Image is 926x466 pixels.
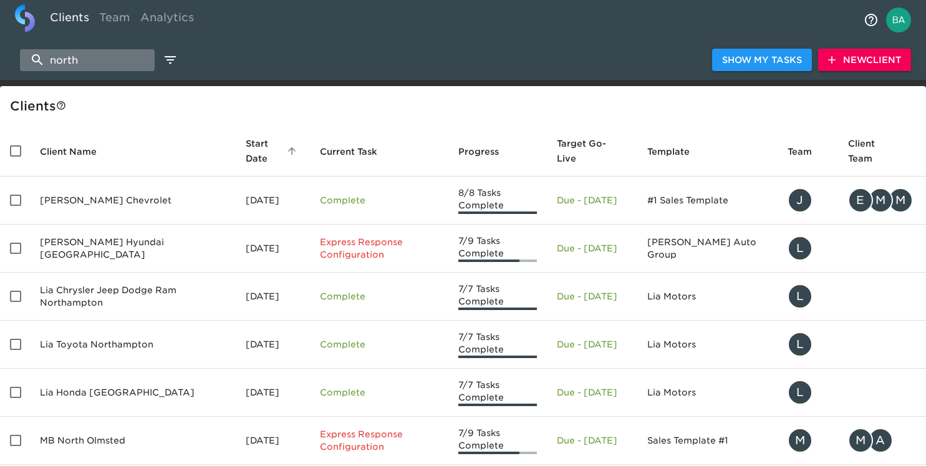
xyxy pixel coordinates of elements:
[448,273,547,321] td: 7/7 Tasks Complete
[30,273,236,321] td: Lia Chrysler Jeep Dodge Ram Northampton
[888,188,913,213] div: M
[788,236,828,261] div: lauren.seimas@roadster.com
[557,136,627,166] span: Target Go-Live
[40,144,113,159] span: Client Name
[160,49,181,70] button: edit
[788,380,828,405] div: lauren.seimas@roadster.com
[458,144,515,159] span: Progress
[320,338,438,351] p: Complete
[236,225,310,273] td: [DATE]
[828,52,901,68] span: New Client
[557,136,611,166] span: Calculated based on the start date and the duration of all Tasks contained in this Hub.
[94,4,135,35] a: Team
[320,236,438,261] p: Express Response Configuration
[236,417,310,465] td: [DATE]
[848,136,916,166] span: Client Team
[868,428,893,453] div: A
[30,321,236,369] td: Lia Toyota Northampton
[557,194,627,206] p: Due - [DATE]
[557,242,627,255] p: Due - [DATE]
[848,188,916,213] div: ebroderick@jimnortonchevy.com, mutley@jimnortonchevy.com, mkoopmans@jimnortonchevy.com
[647,144,706,159] span: Template
[788,380,813,405] div: L
[722,52,802,68] span: Show My Tasks
[637,225,777,273] td: [PERSON_NAME] Auto Group
[637,321,777,369] td: Lia Motors
[320,290,438,303] p: Complete
[818,49,911,72] button: NewClient
[788,188,828,213] div: justin.gervais@roadster.com
[236,177,310,225] td: [DATE]
[868,188,893,213] div: M
[448,417,547,465] td: 7/9 Tasks Complete
[712,49,812,72] button: Show My Tasks
[788,428,828,453] div: mike.crothers@roadster.com
[848,188,873,213] div: E
[320,386,438,399] p: Complete
[557,386,627,399] p: Due - [DATE]
[557,434,627,447] p: Due - [DATE]
[848,428,916,453] div: matt@mbzno.com, asouders@mbzno.com
[788,188,813,213] div: J
[637,177,777,225] td: #1 Sales Template
[788,236,813,261] div: L
[448,321,547,369] td: 7/7 Tasks Complete
[788,284,828,309] div: lauren.seimas@roadster.com
[56,100,66,110] svg: This is a list of all of your clients and clients shared with you
[45,4,94,35] a: Clients
[637,273,777,321] td: Lia Motors
[15,4,35,32] img: logo
[448,177,547,225] td: 8/8 Tasks Complete
[557,338,627,351] p: Due - [DATE]
[788,144,828,159] span: Team
[637,369,777,417] td: Lia Motors
[448,225,547,273] td: 7/9 Tasks Complete
[20,49,155,71] input: search
[236,321,310,369] td: [DATE]
[320,428,438,453] p: Express Response Configuration
[30,417,236,465] td: MB North Olmsted
[788,332,828,357] div: lauren.seimas@roadster.com
[30,225,236,273] td: [PERSON_NAME] Hyundai [GEOGRAPHIC_DATA]
[236,273,310,321] td: [DATE]
[320,144,377,159] span: This is the next Task in this Hub that should be completed
[236,369,310,417] td: [DATE]
[10,96,921,116] div: Client s
[246,136,300,166] span: Start Date
[788,428,813,453] div: M
[320,144,393,159] span: Current Task
[135,4,199,35] a: Analytics
[448,369,547,417] td: 7/7 Tasks Complete
[848,428,873,453] div: M
[320,194,438,206] p: Complete
[557,290,627,303] p: Due - [DATE]
[30,177,236,225] td: [PERSON_NAME] Chevrolet
[886,7,911,32] img: Profile
[30,369,236,417] td: Lia Honda [GEOGRAPHIC_DATA]
[788,284,813,309] div: L
[788,332,813,357] div: L
[637,417,777,465] td: Sales Template #1
[856,5,886,35] button: notifications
